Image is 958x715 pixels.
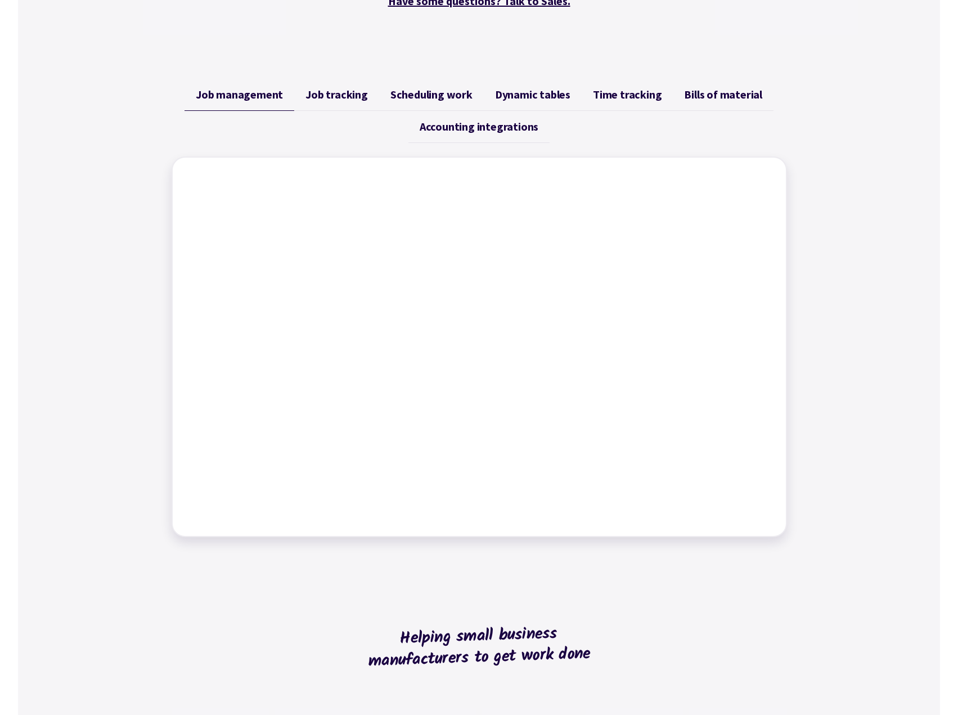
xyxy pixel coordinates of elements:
[495,88,570,101] span: Dynamic tables
[684,88,762,101] span: Bills of material
[305,88,368,101] span: Job tracking
[196,88,283,101] span: Job management
[353,582,605,712] h2: Helping small business manufacturers to get work done
[771,593,958,715] iframe: Chat Widget
[184,169,775,525] iframe: Factory - Job Management
[390,88,473,101] span: Scheduling work
[420,120,538,133] span: Accounting integrations
[593,88,662,101] span: Time tracking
